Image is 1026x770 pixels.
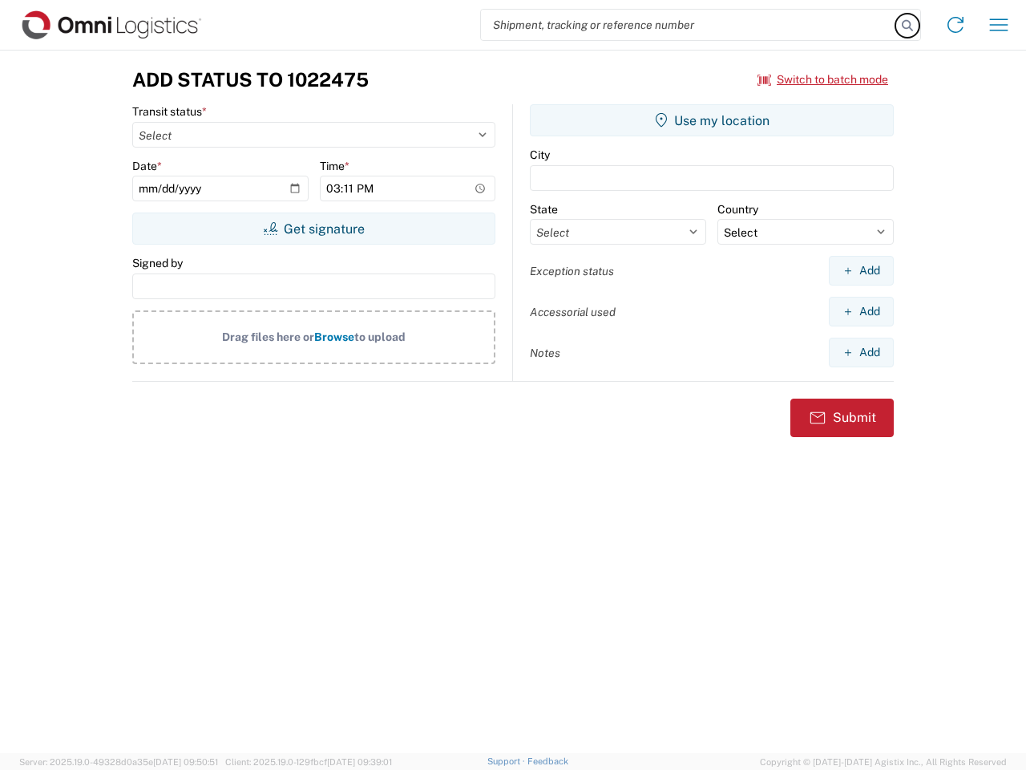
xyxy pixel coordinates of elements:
[19,757,218,767] span: Server: 2025.19.0-49328d0a35e
[132,68,369,91] h3: Add Status to 1022475
[530,104,894,136] button: Use my location
[829,338,894,367] button: Add
[530,346,560,360] label: Notes
[717,202,758,217] label: Country
[132,159,162,173] label: Date
[757,67,888,93] button: Switch to batch mode
[760,755,1007,769] span: Copyright © [DATE]-[DATE] Agistix Inc., All Rights Reserved
[132,256,183,270] label: Signed by
[530,202,558,217] label: State
[132,104,207,119] label: Transit status
[153,757,218,767] span: [DATE] 09:50:51
[530,305,616,319] label: Accessorial used
[222,330,314,343] span: Drag files here or
[530,264,614,278] label: Exception status
[527,756,568,766] a: Feedback
[320,159,349,173] label: Time
[829,256,894,286] button: Add
[530,148,550,162] label: City
[790,399,894,437] button: Submit
[829,297,894,326] button: Add
[225,757,392,767] span: Client: 2025.19.0-129fbcf
[132,213,495,245] button: Get signature
[481,10,896,40] input: Shipment, tracking or reference number
[327,757,392,767] span: [DATE] 09:39:01
[354,330,406,343] span: to upload
[314,330,354,343] span: Browse
[487,756,527,766] a: Support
